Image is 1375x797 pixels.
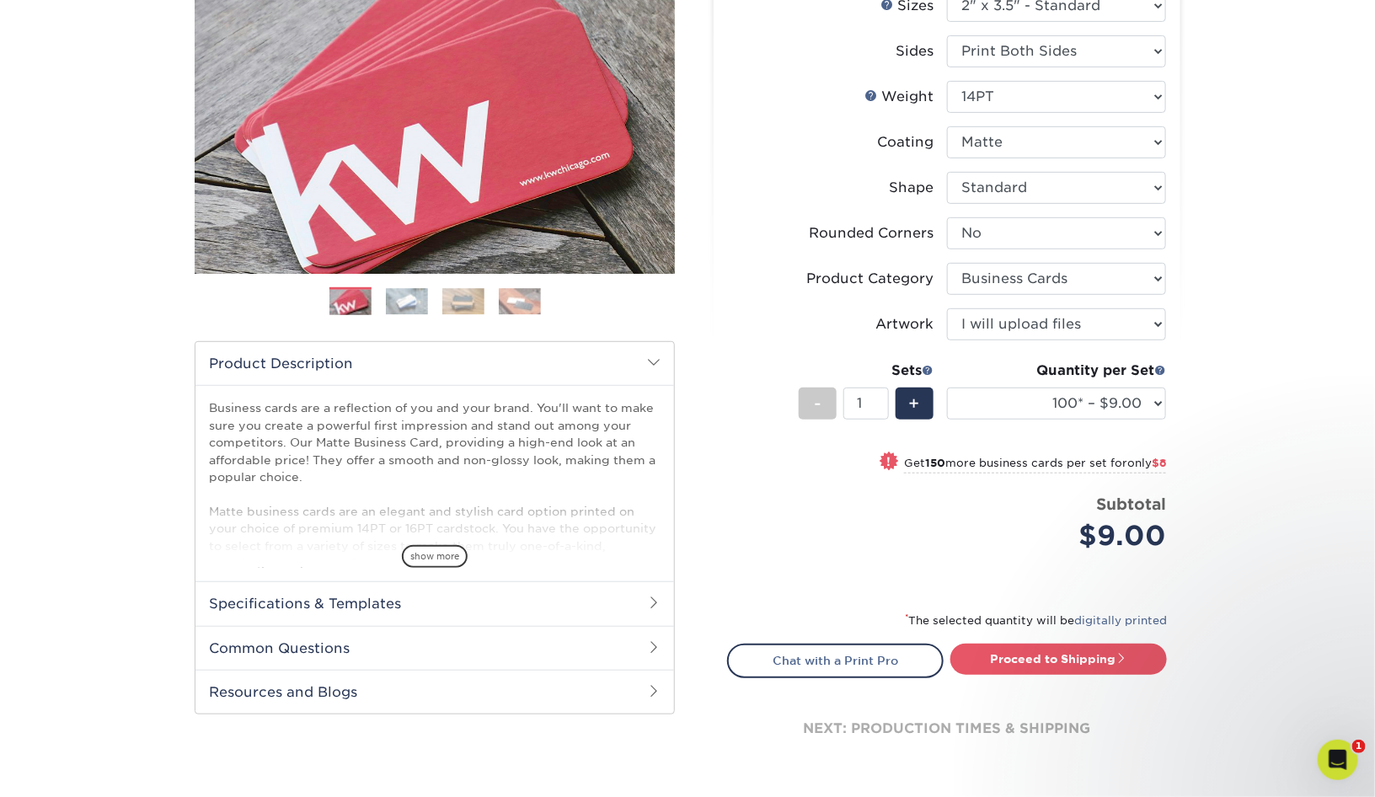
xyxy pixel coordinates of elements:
span: only [1127,457,1166,469]
span: ! [887,453,891,471]
strong: 150 [925,457,945,469]
span: show more [402,545,468,568]
h2: Specifications & Templates [195,581,674,625]
span: + [909,391,920,416]
a: digitally printed [1074,614,1167,627]
span: $8 [1152,457,1166,469]
iframe: Intercom live chat [1318,740,1358,780]
h2: Resources and Blogs [195,670,674,714]
div: next: production times & shipping [727,678,1167,779]
div: Quantity per Set [947,361,1166,381]
h2: Common Questions [195,626,674,670]
div: Weight [864,87,934,107]
img: Business Cards 03 [442,288,484,314]
span: 1 [1352,740,1366,753]
div: Sets [799,361,934,381]
div: Product Category [806,269,934,289]
a: Proceed to Shipping [950,644,1167,674]
p: Business cards are a reflection of you and your brand. You'll want to make sure you create a powe... [209,399,661,639]
img: Business Cards 02 [386,288,428,314]
div: Shape [889,178,934,198]
div: Coating [877,132,934,152]
strong: Subtotal [1096,495,1166,513]
div: $9.00 [960,516,1166,556]
span: - [814,391,821,416]
h2: Product Description [195,342,674,385]
div: Rounded Corners [809,223,934,243]
small: The selected quantity will be [905,614,1167,627]
div: Sides [896,41,934,62]
a: Chat with a Print Pro [727,644,944,677]
small: Get more business cards per set for [904,457,1166,473]
img: Business Cards 01 [329,281,372,324]
div: Artwork [875,314,934,334]
img: Business Cards 04 [499,288,541,314]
